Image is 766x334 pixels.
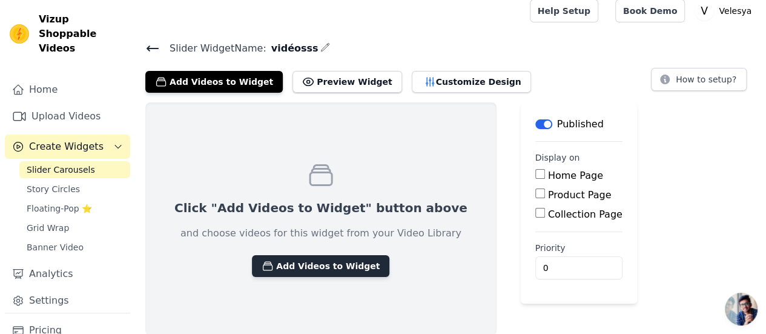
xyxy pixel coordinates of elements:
[5,289,130,313] a: Settings
[548,189,612,201] label: Product Page
[651,68,747,91] button: How to setup?
[19,181,130,198] a: Story Circles
[5,262,130,286] a: Analytics
[266,41,319,56] span: vidéosss
[19,200,130,217] a: Floating-Pop ⭐
[292,71,401,93] button: Preview Widget
[535,242,622,254] label: Priority
[548,170,603,181] label: Home Page
[701,5,708,17] text: V
[19,219,130,236] a: Grid Wrap
[412,71,531,93] button: Customize Design
[19,161,130,178] a: Slider Carousels
[39,12,125,56] span: Vizup Shoppable Videos
[29,139,104,154] span: Create Widgets
[5,104,130,129] a: Upload Videos
[27,222,69,234] span: Grid Wrap
[5,135,130,159] button: Create Widgets
[252,255,389,277] button: Add Videos to Widget
[19,239,130,256] a: Banner Video
[10,24,29,44] img: Vizup
[557,117,604,132] p: Published
[180,226,461,241] p: and choose videos for this widget from your Video Library
[145,71,283,93] button: Add Videos to Widget
[27,241,84,253] span: Banner Video
[174,199,467,216] p: Click "Add Videos to Widget" button above
[320,40,330,56] div: Edit Name
[535,152,580,164] legend: Display on
[160,41,266,56] span: Slider Widget Name:
[548,209,622,220] label: Collection Page
[27,202,92,215] span: Floating-Pop ⭐
[27,183,80,195] span: Story Circles
[725,293,758,326] div: Ouvrir le chat
[27,164,95,176] span: Slider Carousels
[5,78,130,102] a: Home
[651,76,747,88] a: How to setup?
